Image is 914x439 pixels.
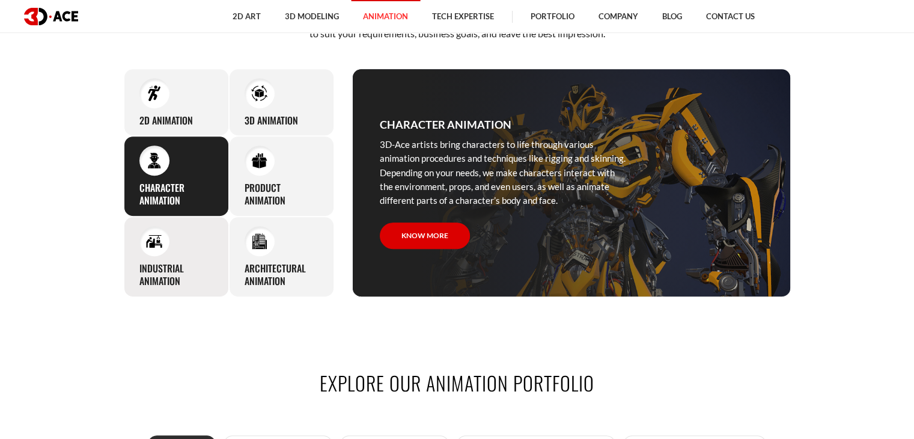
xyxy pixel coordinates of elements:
img: Product animation [251,153,267,169]
h3: Product animation [245,182,318,207]
h3: Character animation [139,182,213,207]
h3: Architectural animation [245,262,318,287]
h3: Industrial animation [139,262,213,287]
h2: Explore our animation portfolio [124,369,791,396]
img: Character animation [146,153,162,169]
h3: Character animation [380,116,511,133]
img: logo dark [24,8,78,25]
img: Industrial animation [146,233,162,250]
img: 3D Animation [251,85,267,101]
p: 3D-Ace artists bring characters to life through various animation procedures and techniques like ... [380,138,626,208]
h3: 2D Animation [139,114,193,127]
img: 2D Animation [146,85,162,101]
img: Architectural animation [251,233,267,250]
h3: 3D Animation [245,114,298,127]
a: Know more [380,223,470,250]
